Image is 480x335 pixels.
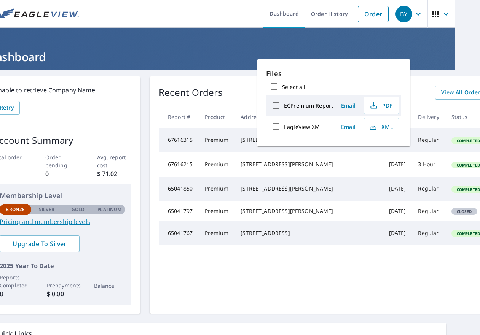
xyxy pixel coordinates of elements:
p: $ 71.02 [97,169,132,178]
button: Email [336,121,360,133]
p: Platinum [97,206,121,213]
label: ECPremium Report [284,102,333,109]
button: PDF [364,97,399,114]
div: [STREET_ADDRESS][PERSON_NAME] [241,160,376,168]
p: Balance [94,282,126,290]
th: Product [199,106,234,128]
td: Premium [199,152,234,177]
td: 65041767 [159,221,199,245]
td: Premium [199,177,234,201]
a: Order [358,6,389,22]
td: [DATE] [383,221,412,245]
p: Prepayments [47,281,78,289]
span: Email [339,102,357,109]
p: Recent Orders [159,86,223,100]
p: Gold [72,206,85,213]
td: 3 Hour [412,152,445,177]
span: Upgrade To Silver [6,240,73,248]
td: 65041850 [159,177,199,201]
div: BY [395,6,412,22]
p: Bronze [6,206,25,213]
td: Regular [412,201,445,221]
td: [DATE] [383,177,412,201]
td: 65041797 [159,201,199,221]
p: $ 0.00 [47,289,78,298]
span: PDF [368,101,393,110]
div: [STREET_ADDRESS][PERSON_NAME] [241,185,376,192]
td: Regular [412,221,445,245]
button: XML [364,118,399,135]
th: Address [234,106,383,128]
p: Silver [39,206,55,213]
label: Select all [282,83,305,90]
td: Premium [199,128,234,152]
div: [STREET_ADDRESS][PERSON_NAME][PERSON_NAME] [241,136,376,144]
td: [DATE] [383,201,412,221]
label: EagleView XML [284,123,323,130]
div: [STREET_ADDRESS][PERSON_NAME] [241,207,376,215]
td: [DATE] [383,152,412,177]
th: Delivery [412,106,445,128]
td: Premium [199,201,234,221]
button: Email [336,100,360,111]
div: [STREET_ADDRESS] [241,229,376,237]
p: Avg. report cost [97,153,132,169]
td: Regular [412,177,445,201]
p: Order pending [45,153,80,169]
span: Email [339,123,357,130]
td: Premium [199,221,234,245]
p: Files [266,68,401,79]
td: Regular [412,128,445,152]
span: Closed [452,209,477,214]
span: XML [368,122,393,131]
td: 67616315 [159,128,199,152]
th: Report # [159,106,199,128]
p: 0 [45,169,80,178]
td: 67616215 [159,152,199,177]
